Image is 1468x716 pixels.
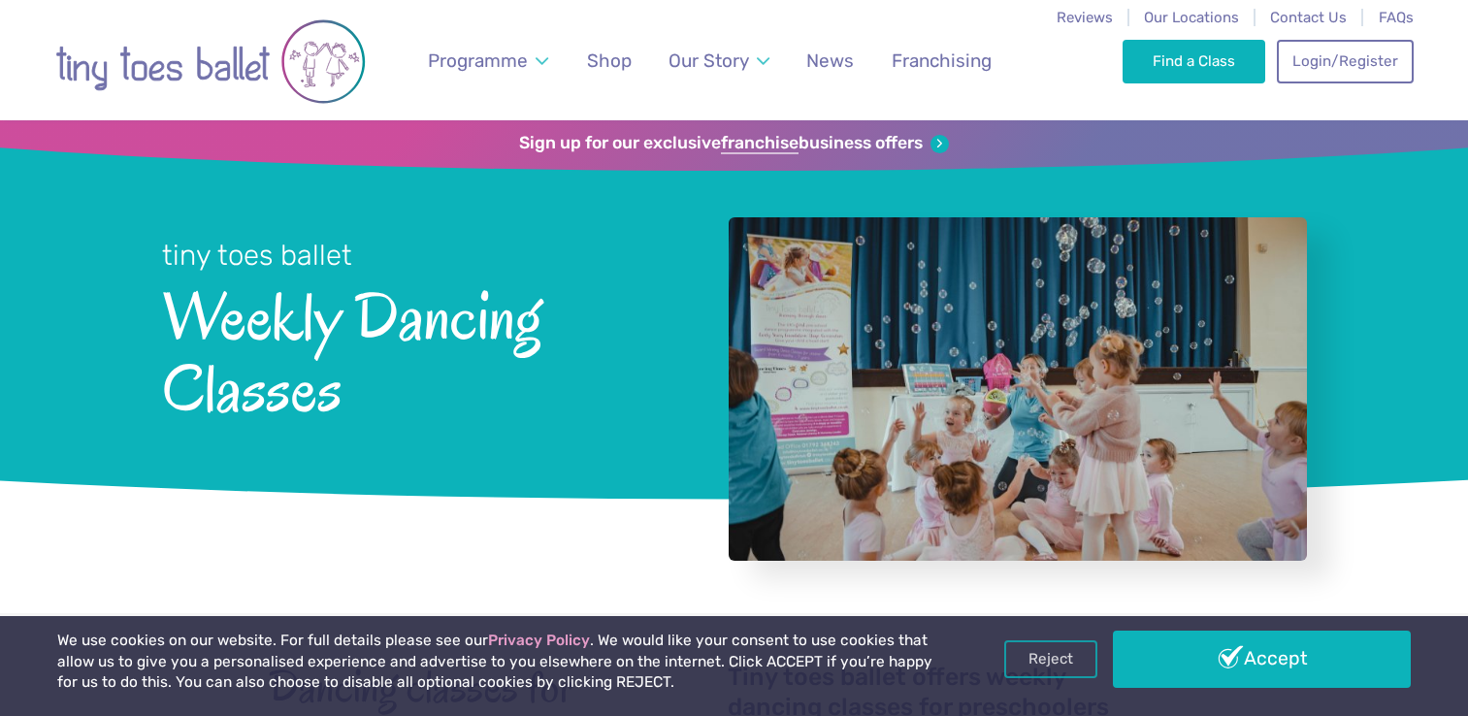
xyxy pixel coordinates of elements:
[418,38,557,83] a: Programme
[659,38,778,83] a: Our Story
[1113,631,1410,687] a: Accept
[577,38,640,83] a: Shop
[892,49,992,72] span: Franchising
[519,133,949,154] a: Sign up for our exclusivefranchisebusiness offers
[1270,9,1347,26] a: Contact Us
[1057,9,1113,26] a: Reviews
[162,275,677,425] span: Weekly Dancing Classes
[1004,640,1097,677] a: Reject
[162,239,352,272] small: tiny toes ballet
[806,49,854,72] span: News
[1277,40,1413,82] a: Login/Register
[587,49,632,72] span: Shop
[1379,9,1414,26] a: FAQs
[1144,9,1239,26] a: Our Locations
[798,38,864,83] a: News
[669,49,749,72] span: Our Story
[428,49,528,72] span: Programme
[721,133,799,154] strong: franchise
[57,631,936,694] p: We use cookies on our website. For full details please see our . We would like your consent to us...
[1123,40,1265,82] a: Find a Class
[882,38,1000,83] a: Franchising
[488,632,590,649] a: Privacy Policy
[55,13,366,111] img: tiny toes ballet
